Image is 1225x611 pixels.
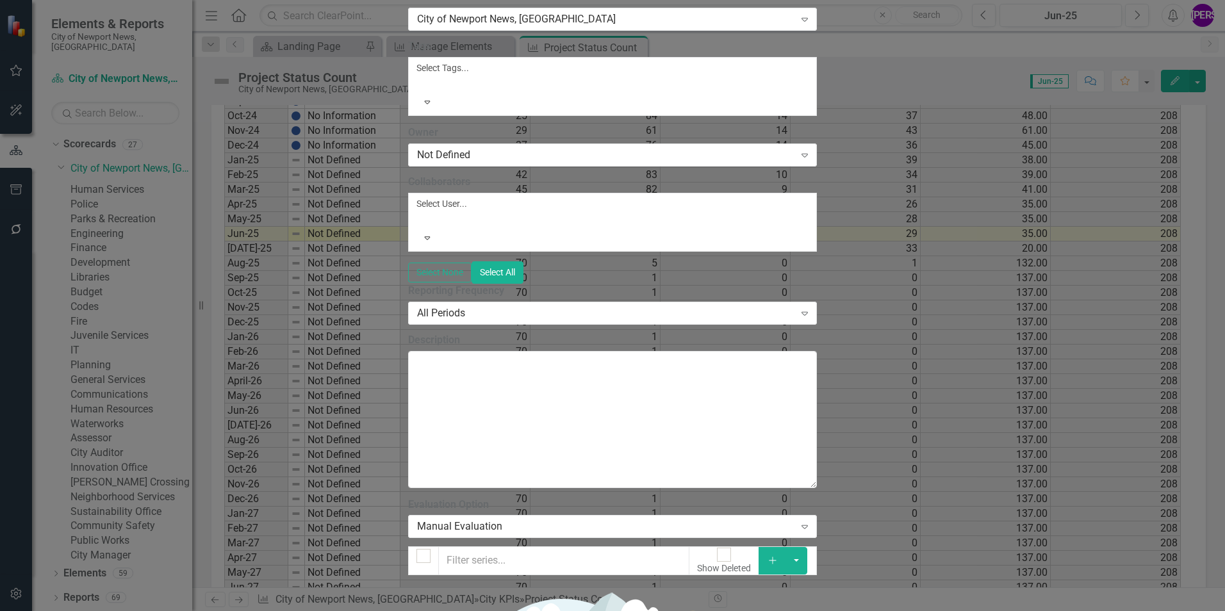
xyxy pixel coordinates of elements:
div: City of Newport News, [GEOGRAPHIC_DATA] [417,12,794,27]
label: Collaborators [408,175,817,190]
label: Tags [408,39,817,54]
label: Description [408,333,817,348]
label: Owner [408,126,817,140]
button: Select None [408,263,472,282]
div: Select Tags... [416,61,809,74]
div: Not Defined [417,148,794,163]
div: Select User... [416,197,809,210]
div: Show Deleted [697,562,751,574]
div: All Periods [417,305,794,320]
label: Evaluation Option [408,498,817,512]
input: Filter series... [438,546,689,574]
label: Reporting Frequency [408,284,817,298]
div: Manual Evaluation [417,519,794,534]
button: Select All [472,261,523,284]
